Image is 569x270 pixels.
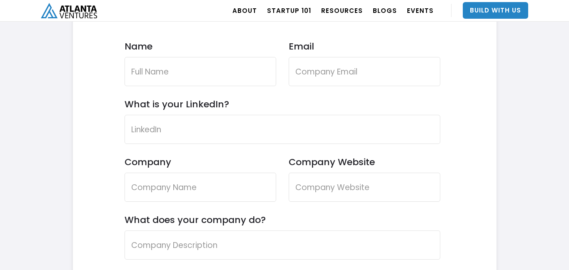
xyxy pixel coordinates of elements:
input: Company Name [125,173,276,202]
input: Company Email [289,57,440,86]
input: Company Description [125,230,440,260]
label: What does your company do? [125,214,266,225]
label: What is your LinkedIn? [125,99,229,110]
input: Full Name [125,57,276,86]
label: Email [289,41,440,52]
input: Company Website [289,173,440,202]
label: Name [125,41,276,52]
label: Company [125,156,276,168]
label: Company Website [289,156,440,168]
input: LinkedIn [125,115,440,144]
a: Build With Us [463,2,528,19]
